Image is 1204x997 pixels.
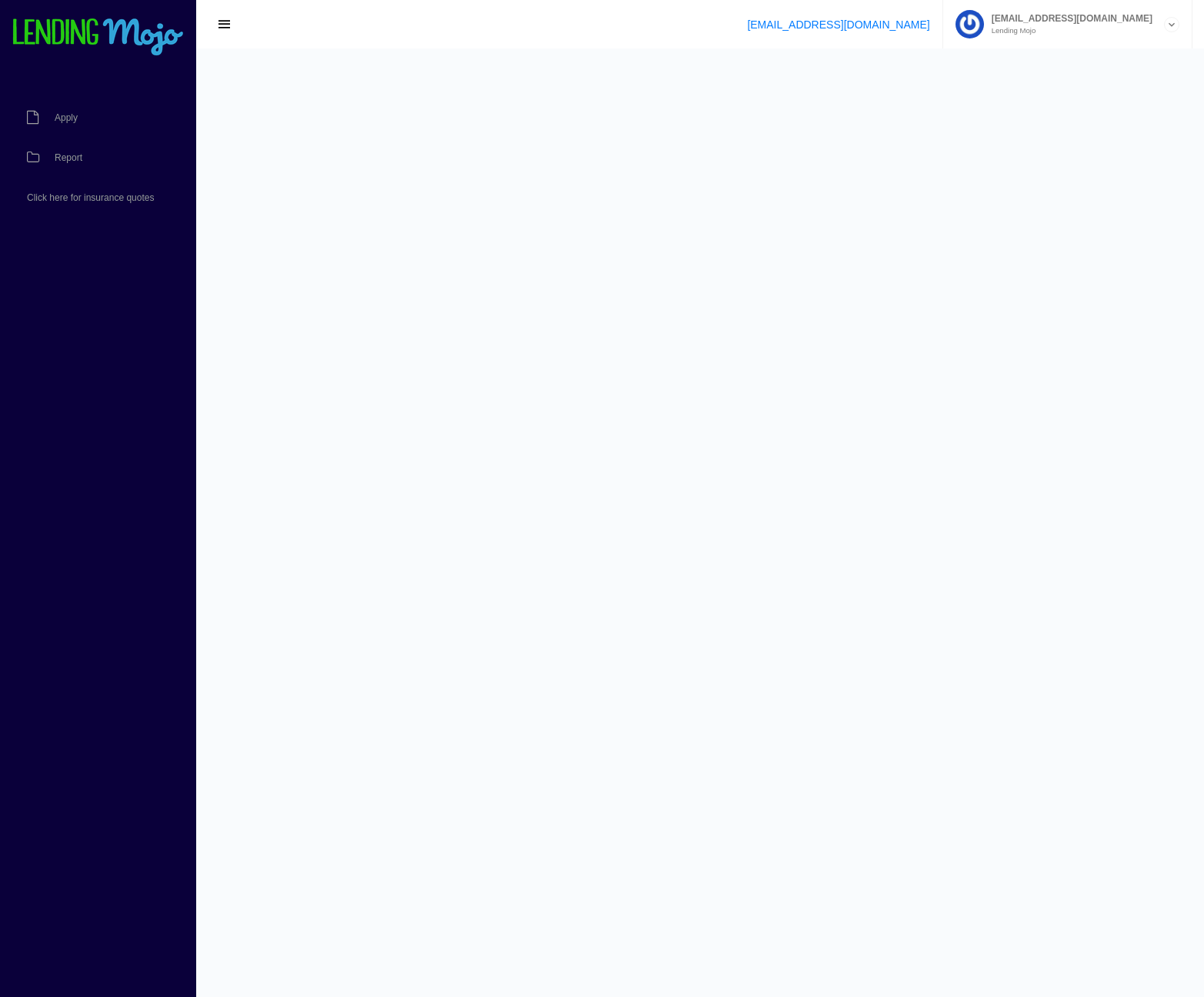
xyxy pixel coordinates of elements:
a: [EMAIL_ADDRESS][DOMAIN_NAME] [747,18,929,31]
img: Profile image [956,10,984,38]
span: Apply [55,113,78,122]
span: [EMAIL_ADDRESS][DOMAIN_NAME] [984,14,1152,23]
img: logo-small.png [12,18,185,57]
small: Lending Mojo [984,27,1152,35]
span: Report [55,153,82,162]
span: Click here for insurance quotes [27,193,154,202]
